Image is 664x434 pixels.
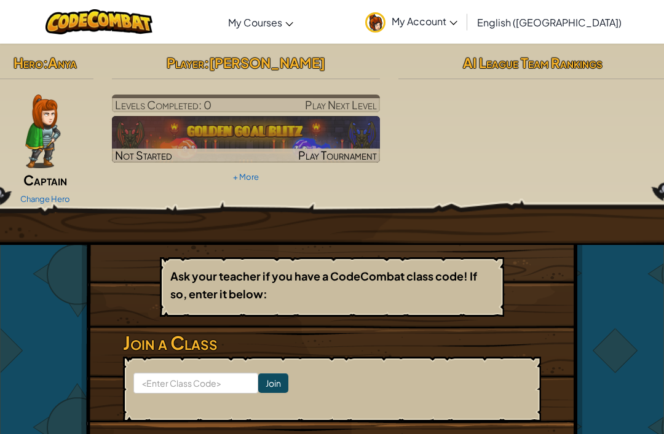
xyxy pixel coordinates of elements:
[222,6,299,39] a: My Courses
[170,269,477,301] b: Ask your teacher if you have a CodeCombat class code! If so, enter it below:
[463,54,603,71] span: AI League Team Rankings
[25,95,60,168] img: captain-pose.png
[228,16,282,29] span: My Courses
[48,54,77,71] span: Anya
[477,16,622,29] span: English ([GEOGRAPHIC_DATA])
[14,54,43,71] span: Hero
[115,98,211,112] span: Levels Completed: 0
[115,148,172,162] span: Not Started
[305,98,377,112] span: Play Next Level
[359,2,464,41] a: My Account
[204,54,209,71] span: :
[123,329,541,357] h3: Join a Class
[298,148,377,162] span: Play Tournament
[167,54,204,71] span: Player
[365,12,385,33] img: avatar
[471,6,628,39] a: English ([GEOGRAPHIC_DATA])
[392,15,457,28] span: My Account
[45,9,153,34] img: CodeCombat logo
[20,194,70,204] a: Change Hero
[112,95,381,112] a: Play Next Level
[258,373,288,393] input: Join
[233,172,259,182] a: + More
[209,54,325,71] span: [PERSON_NAME]
[43,54,48,71] span: :
[112,116,381,163] img: Golden Goal
[23,171,67,188] span: Captain
[133,373,258,393] input: <Enter Class Code>
[112,116,381,163] a: Not StartedPlay Tournament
